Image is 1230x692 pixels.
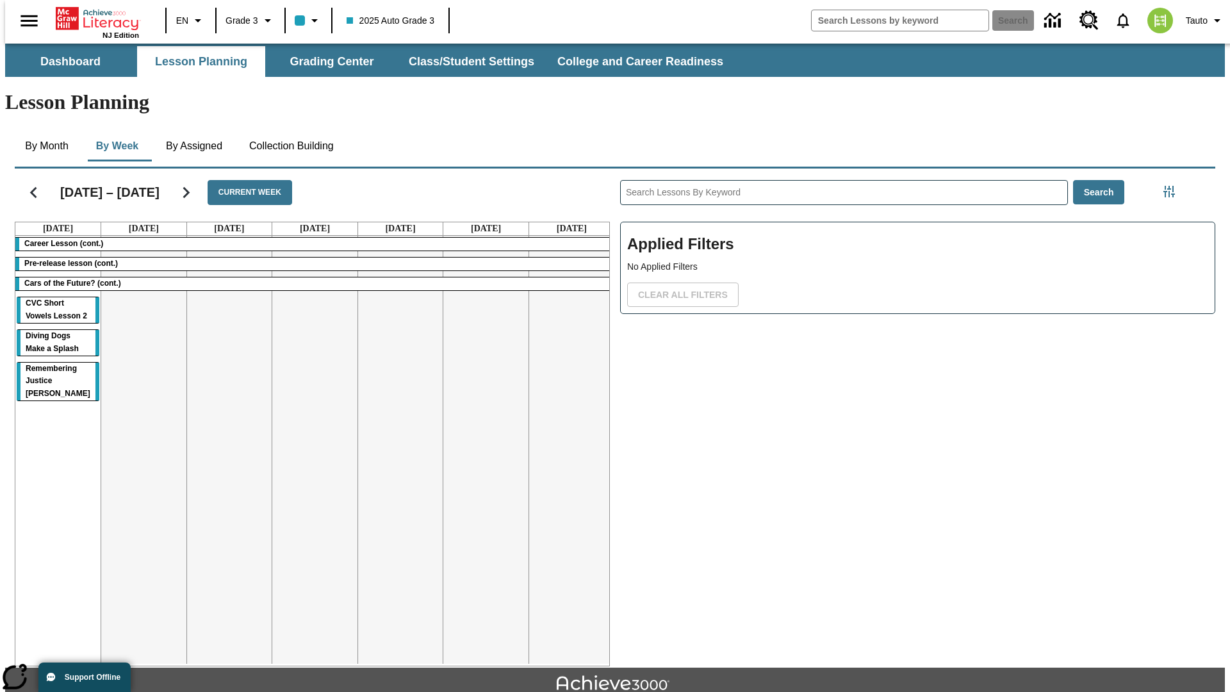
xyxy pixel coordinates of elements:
h2: Applied Filters [627,229,1208,260]
span: EN [176,14,188,28]
div: Diving Dogs Make a Splash [17,330,99,356]
button: By Week [85,131,149,161]
button: Lesson Planning [137,46,265,77]
span: 2025 Auto Grade 3 [347,14,435,28]
a: September 13, 2025 [468,222,504,235]
div: SubNavbar [5,46,735,77]
a: September 8, 2025 [40,222,76,235]
button: Support Offline [38,663,131,692]
span: Support Offline [65,673,120,682]
span: Diving Dogs Make a Splash [26,331,79,353]
a: September 10, 2025 [211,222,247,235]
button: Open side menu [10,2,48,40]
button: Filters Side menu [1156,179,1182,204]
div: Remembering Justice O'Connor [17,363,99,401]
button: College and Career Readiness [547,46,734,77]
a: September 9, 2025 [126,222,161,235]
a: September 12, 2025 [382,222,418,235]
span: Tauto [1186,14,1208,28]
button: Profile/Settings [1181,9,1230,32]
div: Career Lesson (cont.) [15,238,614,251]
button: Class color is light blue. Change class color [290,9,327,32]
button: Grading Center [268,46,396,77]
button: By Assigned [156,131,233,161]
span: Grade 3 [225,14,258,28]
span: Remembering Justice O'Connor [26,364,90,399]
button: Search [1073,180,1125,205]
div: Search [610,163,1215,666]
button: Dashboard [6,46,135,77]
a: September 14, 2025 [554,222,589,235]
p: No Applied Filters [627,260,1208,274]
div: Cars of the Future? (cont.) [15,277,614,290]
h2: [DATE] – [DATE] [60,185,160,200]
div: Home [56,4,139,39]
button: Collection Building [239,131,344,161]
a: Data Center [1037,3,1072,38]
div: CVC Short Vowels Lesson 2 [17,297,99,323]
a: Home [56,6,139,31]
button: Class/Student Settings [398,46,545,77]
img: avatar image [1147,8,1173,33]
input: Search Lessons By Keyword [621,181,1067,204]
div: Calendar [4,163,610,666]
span: Pre-release lesson (cont.) [24,259,118,268]
a: Notifications [1106,4,1140,37]
button: Select a new avatar [1140,4,1181,37]
div: Pre-release lesson (cont.) [15,258,614,270]
a: Resource Center, Will open in new tab [1072,3,1106,38]
button: Grade: Grade 3, Select a grade [220,9,281,32]
span: NJ Edition [102,31,139,39]
button: Language: EN, Select a language [170,9,211,32]
span: Cars of the Future? (cont.) [24,279,121,288]
button: Current Week [208,180,292,205]
a: September 11, 2025 [297,222,332,235]
button: By Month [15,131,79,161]
input: search field [812,10,988,31]
h1: Lesson Planning [5,90,1225,114]
div: Applied Filters [620,222,1215,314]
div: SubNavbar [5,44,1225,77]
span: CVC Short Vowels Lesson 2 [26,299,87,320]
button: Next [170,176,202,209]
button: Previous [17,176,50,209]
span: Career Lesson (cont.) [24,239,103,248]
